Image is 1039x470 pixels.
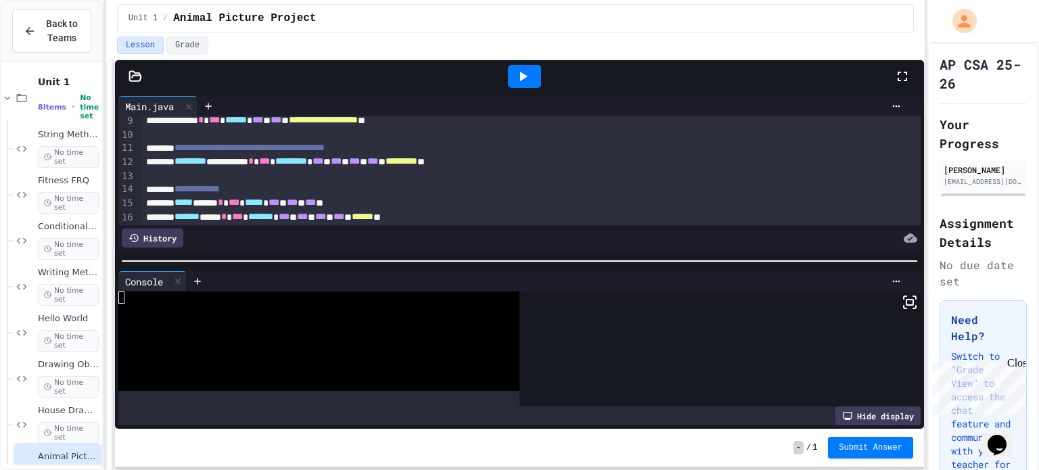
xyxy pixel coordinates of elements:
[118,271,187,291] div: Console
[118,114,135,128] div: 9
[38,313,99,325] span: Hello World
[72,101,74,112] span: •
[118,170,135,183] div: 13
[38,76,99,88] span: Unit 1
[173,10,316,26] span: Animal Picture Project
[38,330,99,352] span: No time set
[938,5,980,37] div: My Account
[118,141,135,156] div: 11
[940,257,1027,289] div: No due date set
[163,13,168,24] span: /
[982,416,1025,456] iframe: chat widget
[118,128,135,142] div: 10
[38,359,99,371] span: Drawing Objects in Java - HW Playposit Code
[117,37,164,54] button: Lesson
[944,164,1023,176] div: [PERSON_NAME]
[940,115,1027,153] h2: Your Progress
[166,37,208,54] button: Grade
[927,357,1025,415] iframe: chat widget
[812,442,817,453] span: 1
[940,214,1027,252] h2: Assignment Details
[118,183,135,197] div: 14
[38,376,99,398] span: No time set
[38,221,99,233] span: Conditionals Classwork
[38,284,99,306] span: No time set
[951,312,1015,344] h3: Need Help?
[44,17,80,45] span: Back to Teams
[828,437,913,459] button: Submit Answer
[118,96,198,116] div: Main.java
[118,211,135,225] div: 16
[129,13,158,24] span: Unit 1
[38,267,99,279] span: Writing Methods
[38,103,66,112] span: 8 items
[944,177,1023,187] div: [EMAIL_ADDRESS][DOMAIN_NAME]
[38,129,99,141] span: String Methods Examples
[38,422,99,444] span: No time set
[118,275,170,289] div: Console
[38,405,99,417] span: House Drawing Classwork
[839,442,902,453] span: Submit Answer
[122,229,183,248] div: History
[118,99,181,114] div: Main.java
[80,93,99,120] span: No time set
[12,9,91,53] button: Back to Teams
[806,442,811,453] span: /
[38,175,99,187] span: Fitness FRQ
[38,238,99,260] span: No time set
[940,55,1027,93] h1: AP CSA 25-26
[835,406,921,425] div: Hide display
[38,146,99,168] span: No time set
[5,5,93,86] div: Chat with us now!Close
[118,156,135,170] div: 12
[793,441,804,454] span: -
[38,192,99,214] span: No time set
[118,197,135,211] div: 15
[38,451,99,463] span: Animal Picture Project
